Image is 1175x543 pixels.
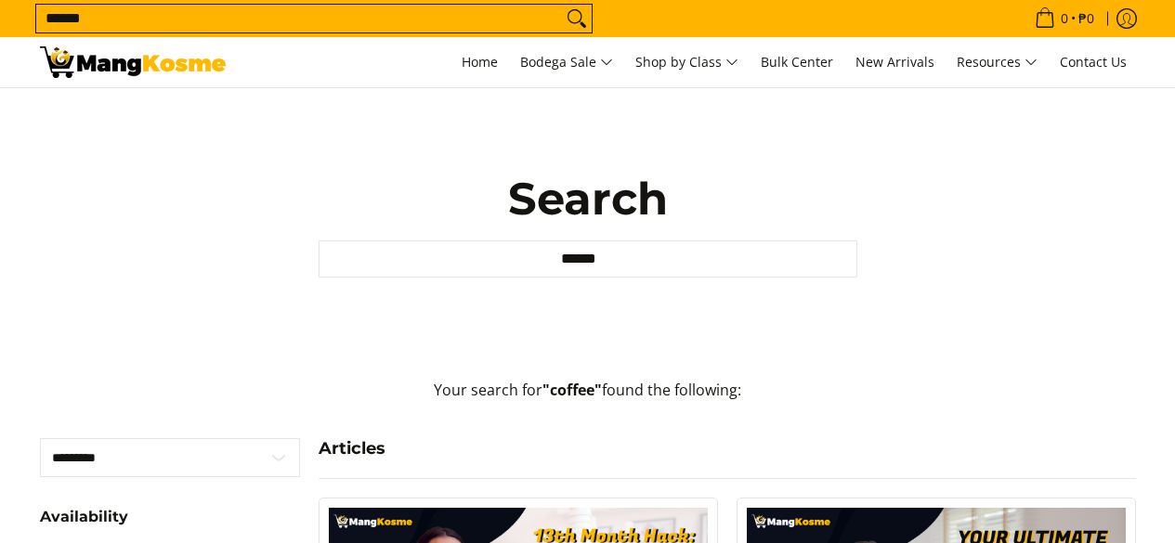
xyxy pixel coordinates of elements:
[751,37,842,87] a: Bulk Center
[40,46,226,78] img: Search: 12 results found for &quot;coffee&quot; | Mang Kosme
[947,37,1047,87] a: Resources
[1076,12,1097,25] span: ₱0
[452,37,507,87] a: Home
[1051,37,1136,87] a: Contact Us
[1058,12,1071,25] span: 0
[1029,8,1100,29] span: •
[846,37,944,87] a: New Arrivals
[520,51,613,74] span: Bodega Sale
[40,510,128,524] span: Availability
[319,438,1136,459] h4: Articles
[635,51,738,74] span: Shop by Class
[855,53,934,71] span: New Arrivals
[244,37,1136,87] nav: Main Menu
[462,53,498,71] span: Home
[40,510,128,538] summary: Open
[511,37,622,87] a: Bodega Sale
[542,380,602,400] strong: "coffee"
[1060,53,1127,71] span: Contact Us
[319,171,857,226] h1: Search
[957,51,1038,74] span: Resources
[761,53,833,71] span: Bulk Center
[40,379,1136,420] p: Your search for found the following:
[626,37,748,87] a: Shop by Class
[562,5,592,32] button: Search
